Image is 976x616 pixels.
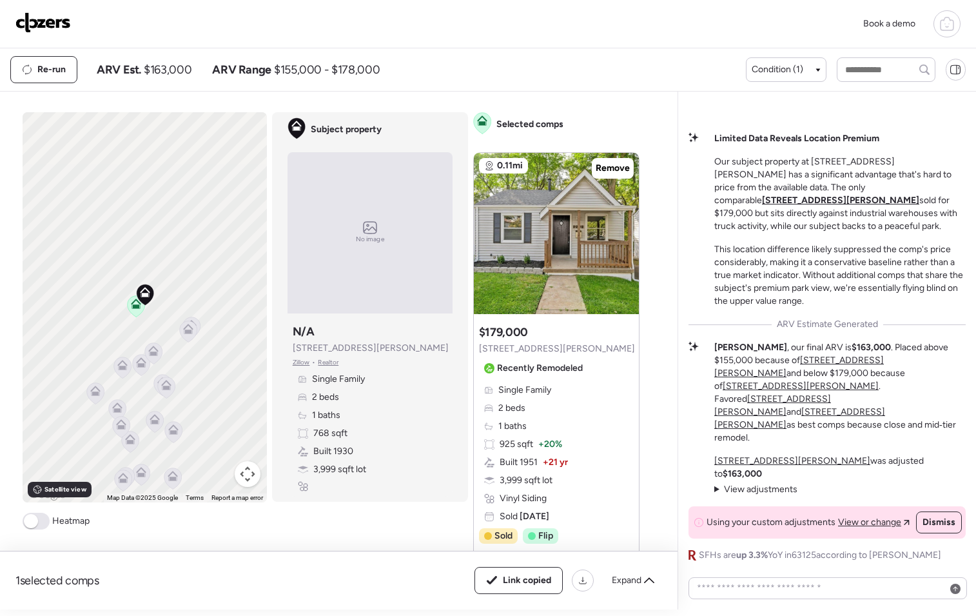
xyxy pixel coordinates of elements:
p: This location difference likely suppressed the comp's price considerably, making it a conservativ... [714,243,966,308]
span: Expand [612,574,641,587]
strong: $163,000 [852,342,891,353]
span: Zillow [293,357,310,368]
span: [STREET_ADDRESS][PERSON_NAME] [479,343,635,355]
span: Subject property [311,123,382,136]
span: 2 beds [498,402,525,415]
span: SFHs are YoY in 63125 according to [PERSON_NAME] [699,549,941,562]
p: Our subject property at [STREET_ADDRESS][PERSON_NAME] has a significant advantage that's hard to ... [714,155,966,233]
span: View or change [838,516,901,529]
span: 2 beds [312,391,339,404]
span: 1 baths [312,409,340,422]
span: • [312,357,315,368]
span: Built 1930 [313,445,353,458]
span: No image [356,234,384,244]
img: Logo [15,12,71,33]
span: Remove [596,162,630,175]
span: 925 sqft [500,438,533,451]
span: 3,999 sqft lot [313,463,366,476]
a: Terms (opens in new tab) [186,494,204,501]
span: Condition (1) [752,63,803,76]
a: [STREET_ADDRESS][PERSON_NAME] [723,381,879,392]
span: Book a demo [863,18,915,29]
span: $155,000 - $178,000 [274,62,380,77]
span: 1 baths [498,420,527,433]
span: Vinyl Siding [500,492,547,505]
span: + 21 yr [543,456,568,469]
a: Open this area in Google Maps (opens a new window) [26,486,68,502]
span: Realtor [318,357,338,368]
a: [STREET_ADDRESS][PERSON_NAME] [714,455,870,466]
h3: $179,000 [479,324,528,340]
span: ARV Est. [97,62,141,77]
span: up 3.3% [736,550,768,561]
span: Link copied [503,574,551,587]
span: 6 days until pending [493,549,576,562]
strong: $163,000 [723,468,762,479]
summary: View adjustments [714,483,797,496]
span: $163,000 [144,62,191,77]
span: 0.11mi [497,159,523,172]
img: Google [26,486,68,502]
span: Map Data ©2025 Google [107,494,178,501]
strong: [PERSON_NAME] [714,342,787,353]
span: [STREET_ADDRESS][PERSON_NAME] [293,342,449,355]
span: + 20% [538,438,562,451]
span: Single Family [498,384,551,397]
span: 1 selected comps [15,573,99,588]
a: Report a map error [211,494,263,501]
h3: N/A [293,324,315,339]
span: 3,999 sqft lot [500,474,552,487]
span: [DATE] [518,511,549,522]
span: Recently Remodeled [497,362,583,375]
a: View or change [838,516,910,529]
span: Re-run [37,63,66,76]
span: Dismiss [922,516,955,529]
span: 768 sqft [313,427,347,440]
span: Flip [538,530,553,542]
strong: Limited Data Reveals Location Premium [714,133,879,144]
span: View adjustments [724,484,797,495]
span: Sold [494,530,512,542]
span: Selected comps [496,118,563,131]
p: was adjusted to [714,455,966,481]
button: Map camera controls [235,461,260,487]
span: Satellite view [44,484,86,495]
span: ARV Estimate Generated [777,318,878,331]
span: Single Family [312,373,365,386]
p: , our final ARV is . Placed above $155,000 because of and below $179,000 because of . Favored and... [714,341,966,444]
span: Using your custom adjustments [707,516,835,529]
span: Sold [500,510,549,523]
a: [STREET_ADDRESS][PERSON_NAME] [762,195,919,206]
span: Heatmap [52,515,90,528]
a: [STREET_ADDRESS][PERSON_NAME] [714,393,831,417]
span: ARV Range [212,62,271,77]
span: Built 1951 [500,456,538,469]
